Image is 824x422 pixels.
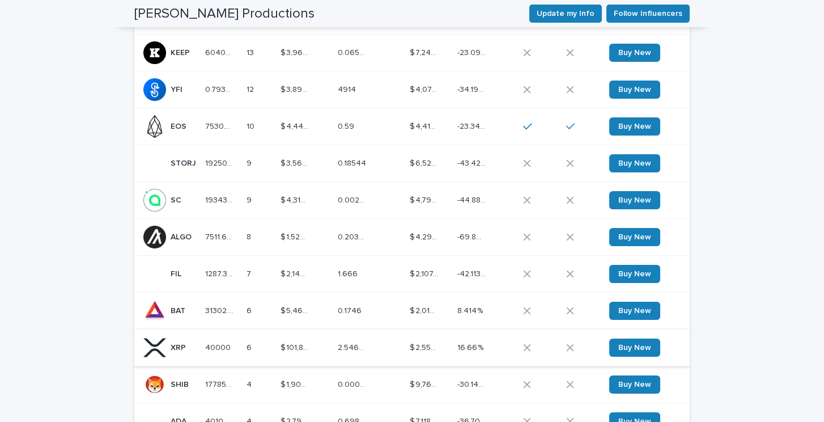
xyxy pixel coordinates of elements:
span: Buy New [618,307,651,315]
a: Buy New [609,339,660,357]
p: $ 6,521.94 [410,157,440,168]
p: -42.113 % [457,267,488,279]
p: XRP [171,341,188,353]
p: $ 3,569.78 [281,157,311,168]
p: $ 3,964.93 [281,46,311,58]
p: -43.422 % [457,157,488,168]
p: 8 [247,230,253,242]
p: -34.199 % [457,83,488,95]
p: $ 2,144.80 [281,267,311,279]
p: $ 2,554.35 [410,341,440,353]
span: Follow Influencers [614,8,682,19]
p: 19250.347399999995 [205,157,236,168]
p: 4914 [338,83,358,95]
p: 9 [247,193,254,205]
p: $ 4,798.66 [410,193,440,205]
p: $ 2,107.08 [410,267,440,279]
span: Buy New [618,233,651,241]
p: 9 [247,157,254,168]
h2: [PERSON_NAME] Productions [134,6,315,22]
tr: XRPXRP 4000040000 66 $ 101,862.00$ 101,862.00 2.546552.54655 $ 2,554.35$ 2,554.35 16.66 %16.66 % ... [134,330,690,366]
a: Buy New [609,81,660,99]
p: SC [171,193,184,205]
p: 6 [247,341,254,353]
tr: ALGOALGO 7511.62767511.6276 88 $ 1,528.24$ 1,528.24 0.203450.20345 $ 4,294.11$ 4,294.11 -69.861 %... [134,219,690,256]
p: STORJ [171,157,198,168]
p: 7530.7905 [205,120,236,132]
a: Buy New [609,117,660,136]
p: 1287.3951000000002 [205,267,236,279]
p: 16.66 % [457,341,486,353]
p: 0.00001073 [338,378,368,390]
span: Buy New [618,344,651,352]
p: 0.1746 [338,304,364,316]
span: Buy New [618,49,651,57]
tr: BATBAT 31302.037731302.0377 66 $ 5,465.34$ 5,465.34 0.17460.1746 $ 2,019.09$ 2,019.09 8.414 %8.41... [134,293,690,330]
tr: STORJSTORJ 19250.34739999999519250.347399999995 99 $ 3,569.78$ 3,569.78 0.185440.18544 $ 6,521.94... [134,145,690,182]
span: Buy New [618,270,651,278]
tr: SCSC 1934323.75810000021934323.7581000002 99 $ 4,317.41$ 4,317.41 0.0022320.002232 $ 4,798.66$ 4,... [134,182,690,219]
p: FIL [171,267,184,279]
p: $ 4,073.95 [410,83,440,95]
p: $ 3,899.75 [281,83,311,95]
p: 40000 [205,341,233,353]
p: $ 5,465.34 [281,304,311,316]
p: $ 4,418.36 [410,120,440,132]
p: 2.54655 [338,341,368,353]
p: SHIB [171,378,191,390]
tr: KEEPKEEP 60404.149160404.1491 1313 $ 3,964.93$ 3,964.93 0.065640.06564 $ 7,240.60$ 7,240.60 -23.0... [134,35,690,71]
p: 0.7935999999999999 [205,83,236,95]
p: 10 [247,120,257,132]
p: 7511.6276 [205,230,236,242]
p: 8.414 % [457,304,485,316]
tr: SHIBSHIB 177859379.97010002177859379.97010002 44 $ 1,908.43$ 1,908.43 0.000010730.00001073 $ 9,76... [134,366,690,403]
p: -69.861 % [457,230,488,242]
p: $ 2,019.09 [410,304,440,316]
p: -30.143 % [457,378,488,390]
button: Update my Info [529,5,602,23]
a: Buy New [609,228,660,246]
span: Buy New [618,86,651,94]
p: 0.20345 [338,230,368,242]
p: 177859379.97010002 [205,378,236,390]
p: BAT [171,304,188,316]
p: EOS [171,120,189,132]
span: Buy New [618,159,651,167]
p: -23.347 % [457,120,488,132]
p: $ 4,294.11 [410,230,440,242]
tr: EOSEOS 7530.79057530.7905 1010 $ 4,443.17$ 4,443.17 0.590.59 $ 4,418.36$ 4,418.36 -23.347 %-23.34... [134,108,690,145]
p: $ 1,528.24 [281,230,311,242]
p: 6 [247,304,254,316]
a: Buy New [609,154,660,172]
a: Buy New [609,44,660,62]
p: -44.889 % [457,193,488,205]
p: 13 [247,46,256,58]
p: 0.06564 [338,46,368,58]
p: 31302.0377 [205,304,236,316]
p: -23.093 % [457,46,488,58]
p: YFI [171,83,185,95]
p: KEEP [171,46,192,58]
p: 12 [247,83,256,95]
button: Follow Influencers [606,5,690,23]
a: Buy New [609,265,660,283]
a: Buy New [609,375,660,394]
span: Buy New [618,196,651,204]
a: Buy New [609,191,660,209]
a: Buy New [609,302,660,320]
p: 1934323.7581000002 [205,193,236,205]
span: Buy New [618,123,651,130]
p: 60404.1491 [205,46,236,58]
p: 0.002232 [338,193,368,205]
p: $ 7,240.60 [410,46,440,58]
span: Update my Info [537,8,594,19]
p: $ 4,317.41 [281,193,311,205]
p: $ 1,908.43 [281,378,311,390]
tr: YFIYFI 0.79359999999999990.7935999999999999 1212 $ 3,899.75$ 3,899.75 49144914 $ 4,073.95$ 4,073.... [134,71,690,108]
p: 4 [247,378,254,390]
tr: FILFIL 1287.39510000000021287.3951000000002 77 $ 2,144.80$ 2,144.80 1.6661.666 $ 2,107.08$ 2,107.... [134,256,690,293]
p: 0.59 [338,120,356,132]
span: Buy New [618,381,651,389]
p: 0.18544 [338,157,368,168]
p: $ 4,443.17 [281,120,311,132]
